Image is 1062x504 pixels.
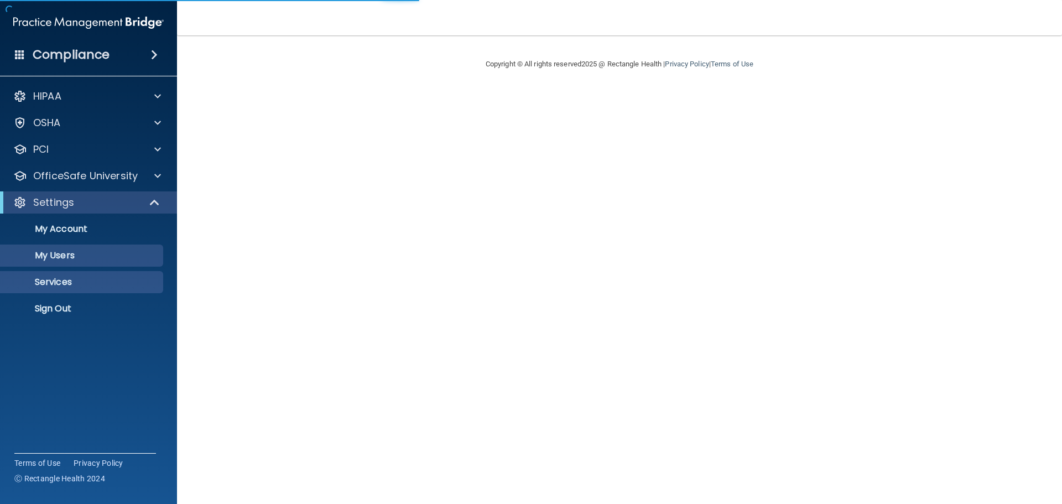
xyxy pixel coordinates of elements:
a: Terms of Use [711,60,753,68]
p: My Account [7,224,158,235]
img: PMB logo [13,12,164,34]
p: Settings [33,196,74,209]
a: HIPAA [13,90,161,103]
p: PCI [33,143,49,156]
p: OSHA [33,116,61,129]
h4: Compliance [33,47,110,63]
p: OfficeSafe University [33,169,138,183]
span: Ⓒ Rectangle Health 2024 [14,473,105,484]
a: Settings [13,196,160,209]
p: Services [7,277,158,288]
a: Terms of Use [14,458,60,469]
a: Privacy Policy [665,60,709,68]
div: Copyright © All rights reserved 2025 @ Rectangle Health | | [418,46,821,82]
p: Sign Out [7,303,158,314]
a: OfficeSafe University [13,169,161,183]
a: Privacy Policy [74,458,123,469]
p: My Users [7,250,158,261]
a: PCI [13,143,161,156]
p: HIPAA [33,90,61,103]
a: OSHA [13,116,161,129]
